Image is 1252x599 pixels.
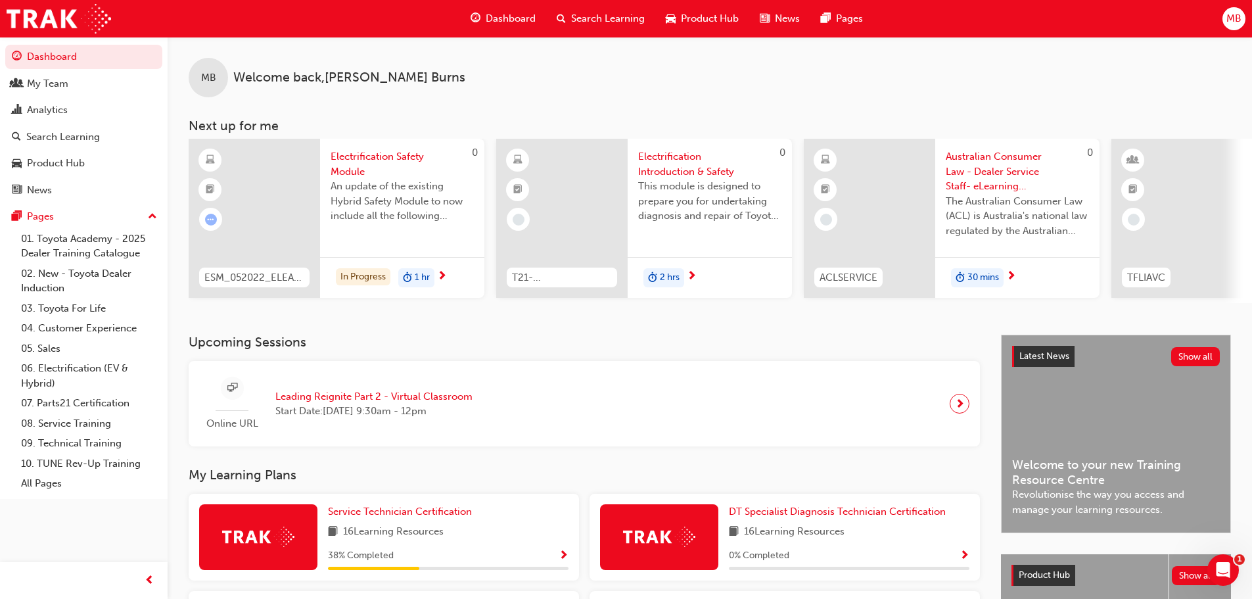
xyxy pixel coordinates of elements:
span: 2 hrs [660,270,680,285]
span: book-icon [729,524,739,540]
span: ACLSERVICE [820,270,877,285]
span: duration-icon [648,270,657,287]
span: Search Learning [571,11,645,26]
a: DT Specialist Diagnosis Technician Certification [729,504,951,519]
a: Latest NewsShow all [1012,346,1220,367]
span: learningRecordVerb_NONE-icon [513,214,524,226]
a: All Pages [16,473,162,494]
span: next-icon [1006,271,1016,283]
span: 0 [472,147,478,158]
span: Welcome to your new Training Resource Centre [1012,458,1220,487]
div: Product Hub [27,156,85,171]
div: News [27,183,52,198]
span: MB [1226,11,1241,26]
button: Pages [5,204,162,229]
span: Online URL [199,416,265,431]
span: Product Hub [681,11,739,26]
button: DashboardMy TeamAnalyticsSearch LearningProduct HubNews [5,42,162,204]
span: prev-icon [145,573,154,589]
span: Revolutionise the way you access and manage your learning resources. [1012,487,1220,517]
span: sessionType_ONLINE_URL-icon [227,380,237,396]
span: TFLIAVC [1127,270,1165,285]
span: ESM_052022_ELEARN [204,270,304,285]
span: pages-icon [821,11,831,27]
h3: My Learning Plans [189,467,980,483]
span: pages-icon [12,211,22,223]
span: learningResourceType_ELEARNING-icon [206,152,215,169]
span: news-icon [12,185,22,197]
span: DT Specialist Diagnosis Technician Certification [729,506,946,517]
span: 0 [779,147,785,158]
span: guage-icon [471,11,480,27]
a: 0T21-FOD_HVIS_PREREQElectrification Introduction & SafetyThis module is designed to prepare you f... [496,139,792,298]
a: car-iconProduct Hub [655,5,749,32]
span: MB [201,70,216,85]
a: News [5,178,162,203]
span: learningRecordVerb_NONE-icon [820,214,832,226]
span: 16 Learning Resources [744,524,845,540]
span: 0 [1087,147,1093,158]
span: 0 % Completed [729,548,789,563]
a: pages-iconPages [810,5,873,32]
div: My Team [27,76,68,91]
button: MB [1222,7,1245,30]
h3: Next up for me [168,118,1252,133]
img: Trak [222,527,294,547]
span: Pages [836,11,863,26]
a: 06. Electrification (EV & Hybrid) [16,358,162,393]
span: duration-icon [956,270,965,287]
a: news-iconNews [749,5,810,32]
a: 05. Sales [16,339,162,359]
span: Welcome back , [PERSON_NAME] Burns [233,70,465,85]
span: Service Technician Certification [328,506,472,517]
div: Pages [27,209,54,224]
img: Trak [623,527,695,547]
span: people-icon [12,78,22,90]
span: 38 % Completed [328,548,394,563]
span: search-icon [12,132,21,143]
span: news-icon [760,11,770,27]
a: 02. New - Toyota Dealer Induction [16,264,162,299]
a: Analytics [5,98,162,122]
span: learningRecordVerb_ATTEMPT-icon [205,214,217,226]
a: 0ESM_052022_ELEARNElectrification Safety ModuleAn update of the existing Hybrid Safety Module to ... [189,139,484,298]
h3: Upcoming Sessions [189,335,980,350]
button: Show Progress [559,548,568,564]
span: An update of the existing Hybrid Safety Module to now include all the following electrification v... [331,179,474,224]
a: Dashboard [5,45,162,69]
a: Service Technician Certification [328,504,477,519]
span: learningResourceType_ELEARNING-icon [821,152,830,169]
a: 07. Parts21 Certification [16,393,162,414]
a: guage-iconDashboard [460,5,546,32]
a: 0ACLSERVICEAustralian Consumer Law - Dealer Service Staff- eLearning ModuleThe Australian Consume... [804,139,1100,298]
span: Show Progress [559,550,568,562]
iframe: Intercom live chat [1207,554,1239,586]
div: In Progress [336,268,390,286]
a: Product Hub [5,151,162,176]
span: Australian Consumer Law - Dealer Service Staff- eLearning Module [946,149,1089,194]
span: News [775,11,800,26]
a: 03. Toyota For Life [16,299,162,319]
span: The Australian Consumer Law (ACL) is Australia's national law regulated by the Australian Competi... [946,194,1089,239]
span: Leading Reignite Part 2 - Virtual Classroom [275,389,473,404]
div: Analytics [27,103,68,118]
a: My Team [5,72,162,96]
span: car-icon [12,158,22,170]
a: Online URLLeading Reignite Part 2 - Virtual ClassroomStart Date:[DATE] 9:30am - 12pm [199,371,969,437]
span: Dashboard [486,11,536,26]
span: Show Progress [960,550,969,562]
a: Trak [7,4,111,34]
span: Latest News [1019,350,1069,362]
span: next-icon [955,395,965,413]
span: next-icon [437,271,447,283]
span: 1 hr [415,270,430,285]
span: Product Hub [1019,569,1070,581]
span: Electrification Introduction & Safety [638,149,781,179]
span: car-icon [666,11,676,27]
a: 10. TUNE Rev-Up Training [16,454,162,474]
button: Show all [1171,347,1220,366]
span: up-icon [148,208,157,226]
a: search-iconSearch Learning [546,5,655,32]
span: next-icon [687,271,697,283]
